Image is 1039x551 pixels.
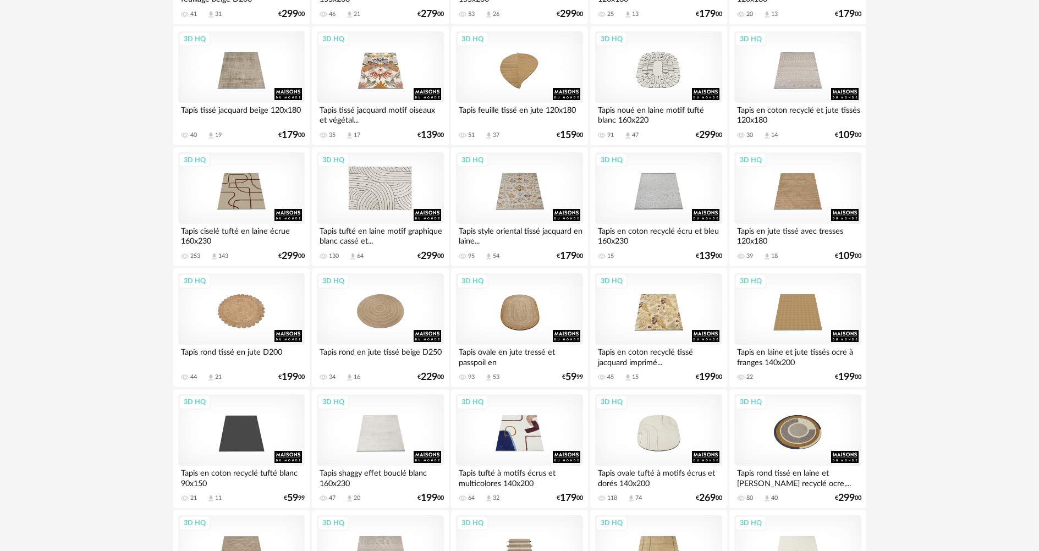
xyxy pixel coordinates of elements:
span: 229 [421,373,437,381]
span: Download icon [207,131,215,140]
span: Download icon [485,373,493,382]
a: 3D HQ Tapis tufté en laine motif graphique blanc cassé et... 130 Download icon 64 €29900 [312,147,448,266]
div: 19 [215,131,222,139]
span: Download icon [345,373,354,382]
div: 3D HQ [179,395,211,409]
div: 53 [493,373,499,381]
span: 179 [560,252,576,260]
div: 3D HQ [457,153,488,167]
div: € 00 [557,252,583,260]
div: 80 [746,494,753,502]
div: € 00 [835,252,861,260]
div: 31 [215,10,222,18]
div: 3D HQ [457,516,488,530]
div: Tapis tufté en laine motif graphique blanc cassé et... [317,224,443,246]
span: Download icon [345,10,354,19]
div: 3D HQ [457,32,488,46]
div: € 00 [696,252,722,260]
span: 199 [699,373,716,381]
span: 159 [560,131,576,139]
div: Tapis en coton recyclé écru et bleu 160x230 [595,224,722,246]
span: Download icon [349,252,357,261]
div: Tapis en coton recyclé tufté blanc 90x150 [178,466,305,488]
div: 47 [632,131,639,139]
span: Download icon [345,494,354,503]
div: € 00 [696,131,722,139]
span: 269 [699,494,716,502]
span: 179 [699,10,716,18]
div: Tapis style oriental tissé jacquard en laine... [456,224,582,246]
div: 3D HQ [735,395,767,409]
span: Download icon [763,131,771,140]
span: 109 [838,131,855,139]
span: Download icon [485,494,493,503]
span: Download icon [627,494,635,503]
div: Tapis ciselé tufté en laine écrue 160x230 [178,224,305,246]
div: 34 [329,373,336,381]
div: € 00 [278,252,305,260]
div: € 00 [278,373,305,381]
div: 39 [746,252,753,260]
div: 3D HQ [317,516,349,530]
div: 18 [771,252,778,260]
div: € 99 [284,494,305,502]
div: 14 [771,131,778,139]
span: 179 [838,10,855,18]
div: 118 [607,494,617,502]
a: 3D HQ Tapis noué en laine motif tufté blanc 160x220 91 Download icon 47 €29900 [590,26,727,145]
div: 3D HQ [457,274,488,288]
span: 299 [282,10,298,18]
span: Download icon [485,252,493,261]
div: 3D HQ [317,153,349,167]
span: 139 [421,131,437,139]
a: 3D HQ Tapis style oriental tissé jacquard en laine... 95 Download icon 54 €17900 [451,147,587,266]
div: Tapis noué en laine motif tufté blanc 160x220 [595,103,722,125]
div: 20 [746,10,753,18]
div: 11 [215,494,222,502]
div: € 00 [835,131,861,139]
div: 13 [632,10,639,18]
div: Tapis en laine et jute tissés ocre à franges 140x200 [734,345,861,367]
a: 3D HQ Tapis en coton recyclé et jute tissés 120x180 30 Download icon 14 €10900 [729,26,866,145]
div: 53 [468,10,475,18]
div: Tapis tufté à motifs écrus et multicolores 140x200 [456,466,582,488]
a: 3D HQ Tapis en coton recyclé écru et bleu 160x230 15 €13900 [590,147,727,266]
div: 3D HQ [179,274,211,288]
span: Download icon [763,494,771,503]
div: Tapis ovale en jute tressé et passpoil en [GEOGRAPHIC_DATA]... [456,345,582,367]
div: 13 [771,10,778,18]
span: Download icon [624,10,632,19]
span: 299 [560,10,576,18]
div: Tapis tissé jacquard beige 120x180 [178,103,305,125]
span: Download icon [210,252,218,261]
div: € 00 [417,373,444,381]
div: 30 [746,131,753,139]
span: 279 [421,10,437,18]
div: 3D HQ [735,153,767,167]
a: 3D HQ Tapis rond en jute tissé beige D250 34 Download icon 16 €22900 [312,268,448,387]
div: € 00 [278,131,305,139]
div: 46 [329,10,336,18]
span: Download icon [207,494,215,503]
span: 179 [560,494,576,502]
div: Tapis en coton recyclé tissé jacquard imprimé... [595,345,722,367]
div: 41 [190,10,197,18]
span: Download icon [485,10,493,19]
a: 3D HQ Tapis en laine et jute tissés ocre à franges 140x200 22 €19900 [729,268,866,387]
div: 143 [218,252,228,260]
div: 3D HQ [596,395,628,409]
div: 40 [771,494,778,502]
div: Tapis tissé jacquard motif oiseaux et végétal... [317,103,443,125]
div: € 00 [417,494,444,502]
a: 3D HQ Tapis en coton recyclé tissé jacquard imprimé... 45 Download icon 15 €19900 [590,268,727,387]
div: € 00 [417,131,444,139]
span: 109 [838,252,855,260]
div: 3D HQ [317,274,349,288]
span: Download icon [345,131,354,140]
div: 25 [607,10,614,18]
div: 26 [493,10,499,18]
div: Tapis rond en jute tissé beige D250 [317,345,443,367]
div: € 00 [835,494,861,502]
div: € 00 [417,10,444,18]
div: 40 [190,131,197,139]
